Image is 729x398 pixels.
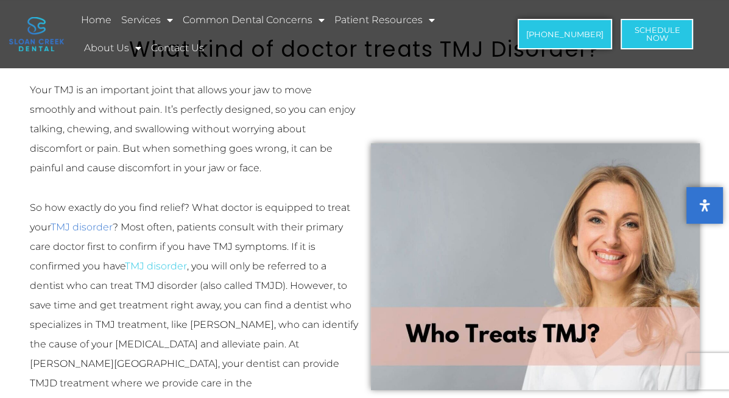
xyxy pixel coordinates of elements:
a: TMJ disorder [125,260,187,272]
img: logo [9,17,64,51]
span: [PHONE_NUMBER] [526,30,604,38]
p: Your TMJ is an important joint that allows your jaw to move smoothly and without pain. It’s perfe... [30,80,359,178]
a: Home [79,6,113,34]
nav: Menu [79,6,499,62]
a: About Us [82,34,143,62]
img: Who Treats TMJ - Sloan Creek Dental [371,143,700,390]
a: Contact Us [149,34,206,62]
a: Services [119,6,175,34]
a: Common Dental Concerns [181,6,326,34]
a: TMJ disorder [51,221,113,233]
a: Patient Resources [333,6,437,34]
span: Schedule Now [634,26,680,42]
a: ScheduleNow [621,19,693,49]
a: [PHONE_NUMBER] [518,19,612,49]
button: Open Accessibility Panel [686,187,723,224]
